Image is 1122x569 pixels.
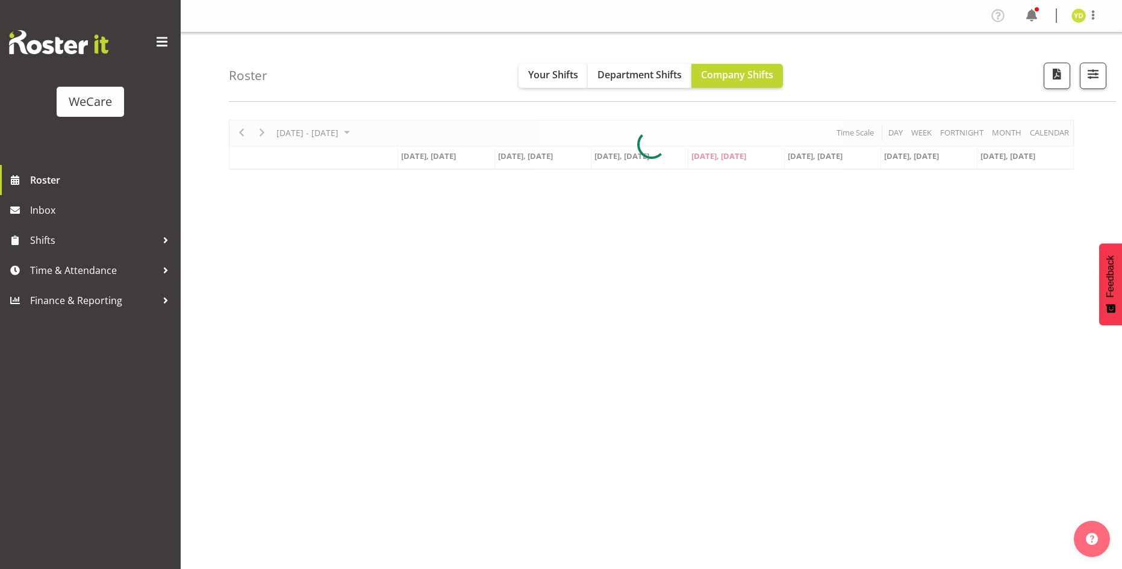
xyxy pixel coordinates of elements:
[588,64,691,88] button: Department Shifts
[1099,243,1122,325] button: Feedback - Show survey
[30,231,157,249] span: Shifts
[30,261,157,279] span: Time & Attendance
[597,68,682,81] span: Department Shifts
[1044,63,1070,89] button: Download a PDF of the roster according to the set date range.
[30,201,175,219] span: Inbox
[1105,255,1116,297] span: Feedback
[701,68,773,81] span: Company Shifts
[1080,63,1106,89] button: Filter Shifts
[528,68,578,81] span: Your Shifts
[1086,533,1098,545] img: help-xxl-2.png
[69,93,112,111] div: WeCare
[519,64,588,88] button: Your Shifts
[691,64,783,88] button: Company Shifts
[30,291,157,309] span: Finance & Reporting
[30,171,175,189] span: Roster
[9,30,108,54] img: Rosterit website logo
[229,69,267,82] h4: Roster
[1071,8,1086,23] img: yvonne-denny10917.jpg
